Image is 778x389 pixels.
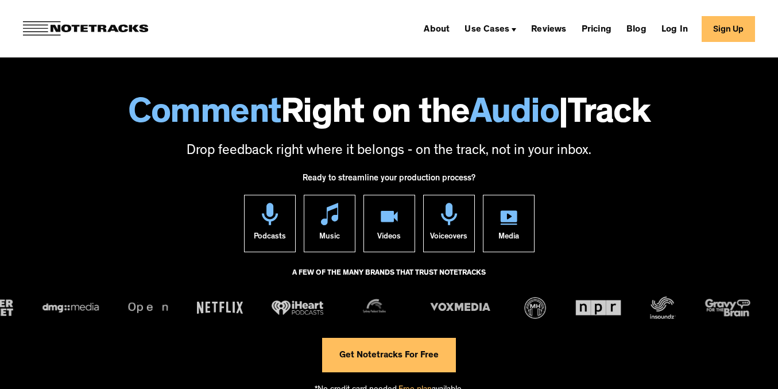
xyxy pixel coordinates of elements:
[319,225,340,252] div: Music
[244,195,296,252] a: Podcasts
[527,20,571,38] a: Reviews
[423,195,475,252] a: Voiceovers
[559,98,568,133] span: |
[292,264,486,295] div: A FEW OF THE MANY BRANDS THAT TRUST NOTETRACKS
[303,167,475,195] div: Ready to streamline your production process?
[460,20,521,38] div: Use Cases
[322,338,456,372] a: Get Notetracks For Free
[128,98,281,133] span: Comment
[377,225,401,252] div: Videos
[11,142,767,161] p: Drop feedback right where it belongs - on the track, not in your inbox.
[577,20,616,38] a: Pricing
[430,225,467,252] div: Voiceovers
[419,20,454,38] a: About
[304,195,355,252] a: Music
[483,195,535,252] a: Media
[498,225,519,252] div: Media
[470,98,559,133] span: Audio
[657,20,692,38] a: Log In
[11,98,767,133] h1: Right on the Track
[254,225,286,252] div: Podcasts
[363,195,415,252] a: Videos
[622,20,651,38] a: Blog
[465,25,509,34] div: Use Cases
[702,16,755,42] a: Sign Up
